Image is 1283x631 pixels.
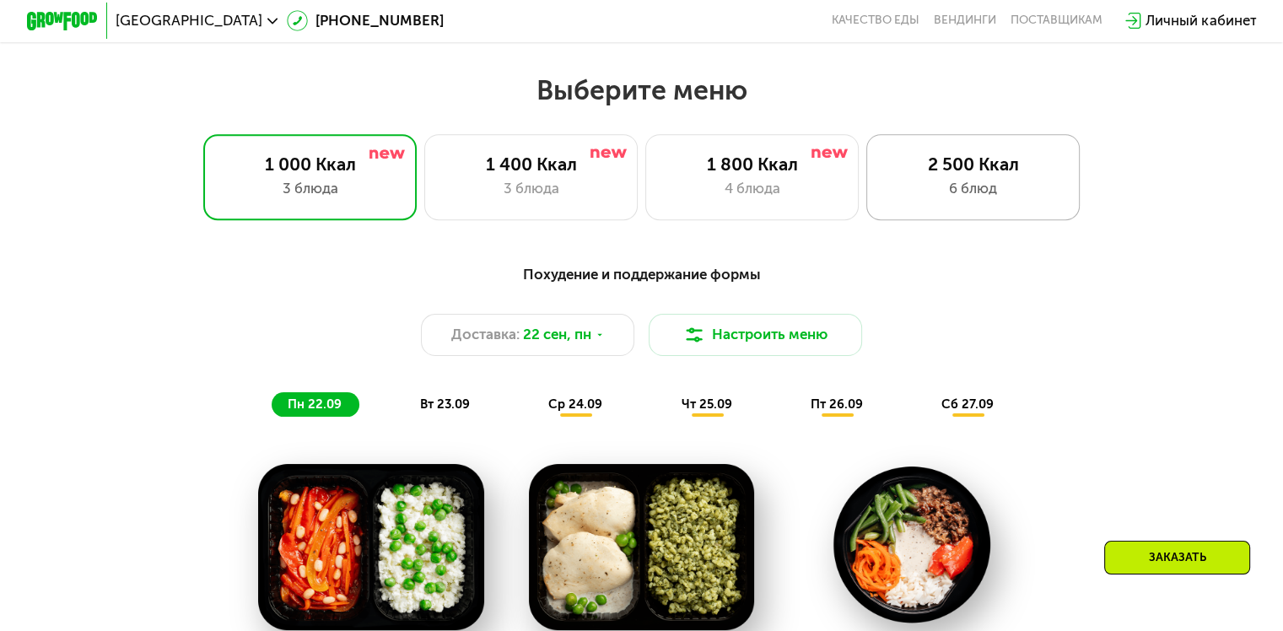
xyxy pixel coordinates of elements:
[288,396,342,412] span: пн 22.09
[443,154,619,175] div: 1 400 Ккал
[664,154,840,175] div: 1 800 Ккал
[649,314,863,357] button: Настроить меню
[222,178,398,199] div: 3 блюда
[885,154,1061,175] div: 2 500 Ккал
[1146,10,1256,31] div: Личный кабинет
[664,178,840,199] div: 4 блюда
[1011,13,1102,28] div: поставщикам
[681,396,731,412] span: чт 25.09
[287,10,444,31] a: [PHONE_NUMBER]
[1104,541,1250,574] div: Заказать
[523,324,591,345] span: 22 сен, пн
[116,13,262,28] span: [GEOGRAPHIC_DATA]
[832,13,919,28] a: Качество еды
[451,324,520,345] span: Доставка:
[443,178,619,199] div: 3 блюда
[548,396,602,412] span: ср 24.09
[811,396,863,412] span: пт 26.09
[114,263,1169,285] div: Похудение и поддержание формы
[885,178,1061,199] div: 6 блюд
[941,396,994,412] span: сб 27.09
[57,73,1226,107] h2: Выберите меню
[934,13,996,28] a: Вендинги
[222,154,398,175] div: 1 000 Ккал
[420,396,470,412] span: вт 23.09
